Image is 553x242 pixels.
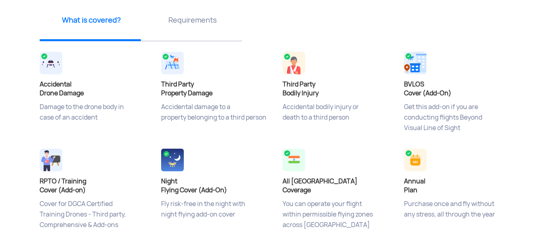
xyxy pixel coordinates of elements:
[283,199,392,239] p: You can operate your flight within permissible flying zones across [GEOGRAPHIC_DATA]
[404,199,513,239] p: Purchase once and fly without any stress, all through the year
[283,80,392,98] h4: Third Party Bodily Injury
[404,177,513,195] h4: Annual Plan
[44,15,139,25] p: What is covered?
[161,177,270,195] h4: Night Flying Cover (Add-On)
[283,102,392,142] p: Accidental bodily injury or death to a third person
[40,102,149,142] p: Damage to the drone body in case of an accident
[40,177,149,195] h4: RPTO / Training Cover (Add-on)
[404,80,513,98] h4: BVLOS Cover (Add-On)
[161,80,270,98] h4: Third Party Property Damage
[145,15,240,25] p: Requirements
[161,102,270,142] p: Accidental damage to a property belonging to a third person
[40,199,149,239] p: Cover for DGCA Certified Training Drones - Third party, Comprehensive & Add-ons
[40,80,149,98] h4: Accidental Drone Damage
[283,177,392,195] h4: All [GEOGRAPHIC_DATA] Coverage
[404,102,513,142] p: Get this add-on if you are conducting flights Beyond Visual Line of Sight
[161,199,270,239] p: Fly risk-free in the night with night flying add-on cover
